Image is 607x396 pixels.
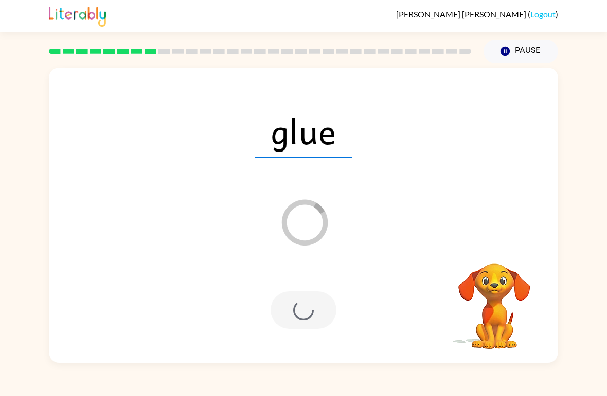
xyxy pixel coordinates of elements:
div: ( ) [396,9,558,19]
span: glue [255,104,352,158]
a: Logout [530,9,556,19]
span: [PERSON_NAME] [PERSON_NAME] [396,9,528,19]
button: Pause [484,40,558,63]
img: Literably [49,4,106,27]
video: Your browser must support playing .mp4 files to use Literably. Please try using another browser. [443,248,546,350]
